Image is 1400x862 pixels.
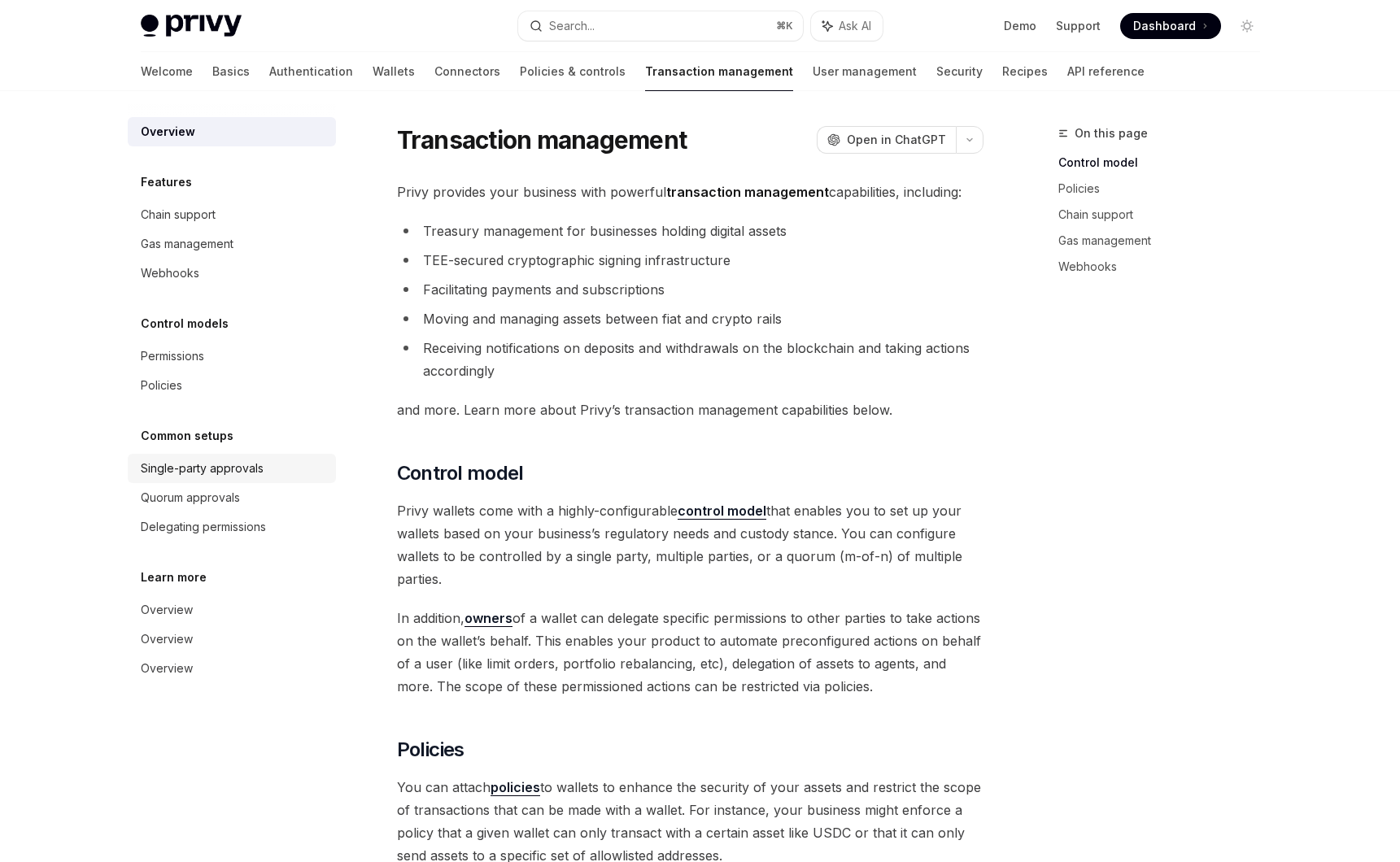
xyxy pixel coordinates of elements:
[397,499,983,590] span: Privy wallets come with a highly-configurable that enables you to set up your wallets based on yo...
[434,52,500,91] a: Connectors
[645,52,793,91] a: Transaction management
[141,376,182,395] div: Policies
[518,11,803,41] button: Search...⌘K
[397,737,464,763] span: Policies
[397,249,983,272] li: TEE-secured cryptographic signing infrastructure
[128,512,336,542] a: Delegating permissions
[141,205,216,224] div: Chain support
[141,122,195,141] div: Overview
[397,220,983,242] li: Treasury management for businesses holding digital assets
[1058,202,1273,228] a: Chain support
[1234,13,1260,39] button: Toggle dark mode
[141,234,233,254] div: Gas management
[141,426,233,446] h5: Common setups
[212,52,250,91] a: Basics
[141,600,193,620] div: Overview
[678,503,766,520] a: control model
[1058,176,1273,202] a: Policies
[397,307,983,330] li: Moving and managing assets between fiat and crypto rails
[128,371,336,400] a: Policies
[141,629,193,649] div: Overview
[817,126,956,154] button: Open in ChatGPT
[141,346,204,366] div: Permissions
[397,398,983,421] span: and more. Learn more about Privy’s transaction management capabilities below.
[373,52,415,91] a: Wallets
[141,263,199,283] div: Webhooks
[128,342,336,371] a: Permissions
[811,11,883,41] button: Ask AI
[141,568,207,587] h5: Learn more
[141,172,192,192] h5: Features
[141,314,229,333] h5: Control models
[813,52,917,91] a: User management
[936,52,983,91] a: Security
[128,200,336,229] a: Chain support
[128,454,336,483] a: Single-party approvals
[1133,18,1196,34] span: Dashboard
[1058,150,1273,176] a: Control model
[491,779,540,796] a: policies
[397,460,524,486] span: Control model
[397,181,983,203] span: Privy provides your business with powerful capabilities, including:
[141,459,264,478] div: Single-party approvals
[128,483,336,512] a: Quorum approvals
[397,125,687,155] h1: Transaction management
[549,16,595,36] div: Search...
[1067,52,1145,91] a: API reference
[128,259,336,288] a: Webhooks
[1056,18,1101,34] a: Support
[141,517,266,537] div: Delegating permissions
[847,132,946,148] span: Open in ChatGPT
[397,337,983,382] li: Receiving notifications on deposits and withdrawals on the blockchain and taking actions accordingly
[128,625,336,654] a: Overview
[464,610,512,627] a: owners
[128,654,336,683] a: Overview
[1058,228,1273,254] a: Gas management
[839,18,871,34] span: Ask AI
[1002,52,1048,91] a: Recipes
[269,52,353,91] a: Authentication
[1075,124,1148,143] span: On this page
[678,503,766,519] strong: control model
[141,15,242,37] img: light logo
[520,52,626,91] a: Policies & controls
[128,117,336,146] a: Overview
[1004,18,1036,34] a: Demo
[397,607,983,698] span: In addition, of a wallet can delegate specific permissions to other parties to take actions on th...
[397,278,983,301] li: Facilitating payments and subscriptions
[666,184,829,200] strong: transaction management
[1058,254,1273,280] a: Webhooks
[776,20,793,33] span: ⌘ K
[128,595,336,625] a: Overview
[128,229,336,259] a: Gas management
[1120,13,1221,39] a: Dashboard
[141,488,240,507] div: Quorum approvals
[141,52,193,91] a: Welcome
[141,659,193,678] div: Overview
